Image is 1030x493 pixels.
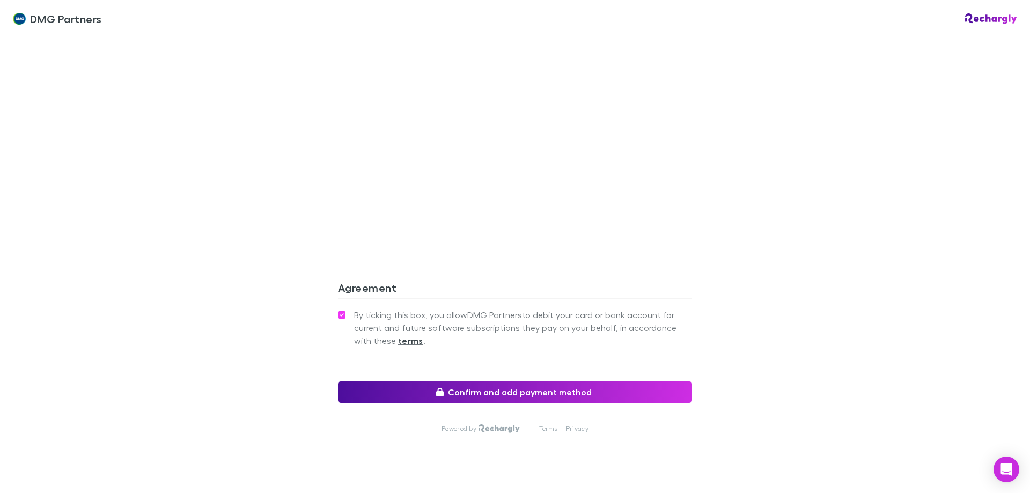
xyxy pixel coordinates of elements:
[442,424,479,433] p: Powered by
[479,424,520,433] img: Rechargly Logo
[30,11,102,27] span: DMG Partners
[528,424,530,433] p: |
[338,381,692,403] button: Confirm and add payment method
[994,457,1019,482] div: Open Intercom Messenger
[398,335,423,346] strong: terms
[13,12,26,25] img: DMG Partners's Logo
[539,424,557,433] a: Terms
[566,424,588,433] a: Privacy
[338,281,692,298] h3: Agreement
[354,308,692,347] span: By ticking this box, you allow DMG Partners to debit your card or bank account for current and fu...
[965,13,1017,24] img: Rechargly Logo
